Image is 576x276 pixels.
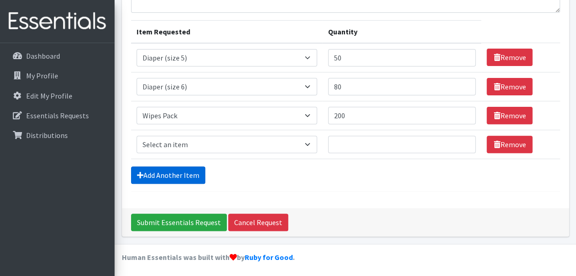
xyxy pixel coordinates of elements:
a: Remove [487,107,532,124]
a: Remove [487,78,532,95]
a: Cancel Request [228,214,288,231]
p: Dashboard [26,51,60,61]
p: Essentials Requests [26,111,89,120]
th: Quantity [323,20,482,43]
a: Ruby for Good [245,253,293,262]
a: Edit My Profile [4,87,111,105]
a: Remove [487,136,532,153]
p: My Profile [26,71,58,80]
strong: Human Essentials was built with by . [122,253,295,262]
a: My Profile [4,66,111,85]
a: Essentials Requests [4,106,111,125]
p: Edit My Profile [26,91,72,100]
a: Remove [487,49,532,66]
p: Distributions [26,131,68,140]
a: Distributions [4,126,111,144]
img: HumanEssentials [4,6,111,37]
th: Item Requested [131,20,323,43]
input: Submit Essentials Request [131,214,227,231]
a: Add Another Item [131,166,205,184]
a: Dashboard [4,47,111,65]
